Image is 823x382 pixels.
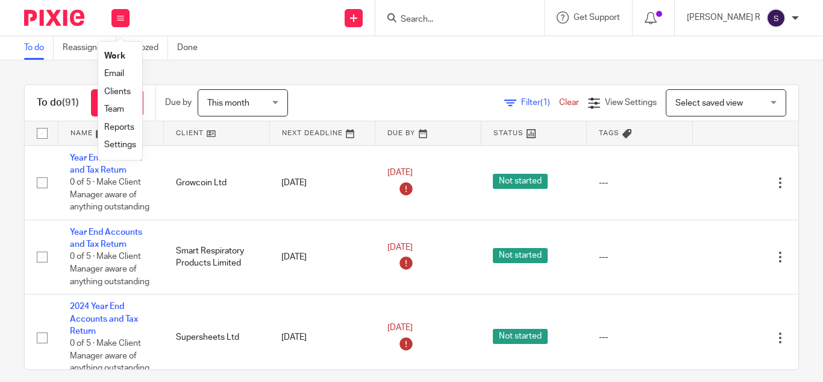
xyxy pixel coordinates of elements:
h1: To do [37,97,79,109]
p: Due by [165,97,192,109]
div: --- [599,251,681,263]
span: [DATE] [387,323,413,332]
td: [DATE] [269,220,375,294]
span: 0 of 5 · Make Client Manager aware of anything outstanding [70,253,149,286]
img: Pixie [24,10,84,26]
a: + Add task [91,89,143,116]
a: Year End Accounts and Tax Return [70,154,142,174]
div: --- [599,331,681,343]
span: This month [207,99,249,107]
span: 0 of 5 · Make Client Manager aware of anything outstanding [70,178,149,211]
div: --- [599,177,681,189]
span: [DATE] [387,243,413,252]
td: Smart Respiratory Products Limited [164,220,270,294]
a: Settings [104,141,136,149]
span: 0 of 5 · Make Client Manager aware of anything outstanding [70,339,149,372]
span: (1) [540,98,550,107]
a: Clients [104,88,131,96]
a: Work [104,52,125,60]
span: Not started [493,174,548,189]
span: Not started [493,329,548,344]
a: Snoozed [125,36,168,60]
span: Not started [493,248,548,263]
p: [PERSON_NAME] R [687,11,760,24]
span: View Settings [605,98,657,107]
a: 2024 Year End Accounts and Tax Return [70,302,138,336]
input: Search [399,14,508,25]
a: Clear [559,98,579,107]
span: [DATE] [387,169,413,177]
span: Filter [521,98,559,107]
img: svg%3E [766,8,786,28]
span: Tags [599,130,619,136]
a: Reassigned [63,36,116,60]
td: [DATE] [269,145,375,220]
span: Select saved view [675,99,743,107]
a: Done [177,36,207,60]
a: Reports [104,123,134,132]
span: Get Support [574,13,620,22]
td: [DATE] [269,294,375,381]
a: Email [104,69,124,78]
td: Supersheets Ltd [164,294,270,381]
a: Team [104,105,124,113]
span: (91) [62,98,79,107]
a: Year End Accounts and Tax Return [70,228,142,249]
a: To do [24,36,54,60]
td: Growcoin Ltd [164,145,270,220]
